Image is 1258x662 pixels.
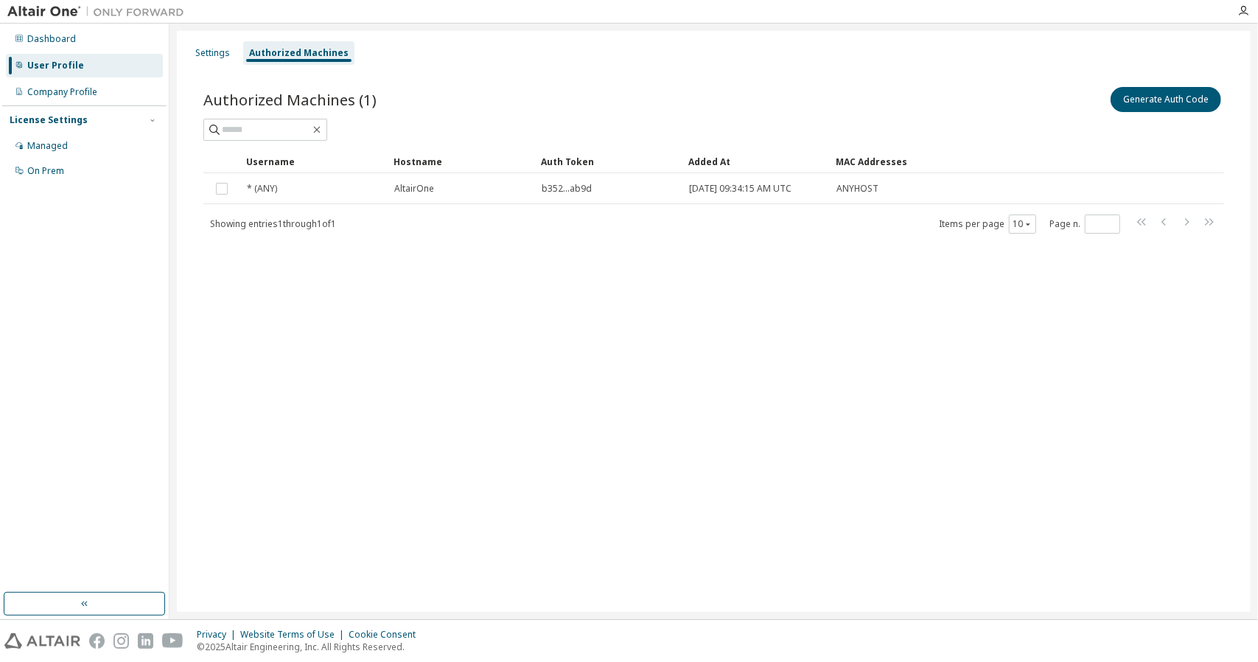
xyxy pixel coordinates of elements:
div: Settings [195,47,230,59]
span: [DATE] 09:34:15 AM UTC [689,183,792,195]
button: Generate Auth Code [1111,87,1221,112]
div: Hostname [394,150,529,173]
span: * (ANY) [247,183,277,195]
span: ANYHOST [836,183,878,195]
div: Privacy [197,629,240,641]
span: Authorized Machines (1) [203,89,377,110]
span: b352...ab9d [542,183,592,195]
img: Altair One [7,4,192,19]
img: linkedin.svg [138,633,153,649]
div: Username [246,150,382,173]
div: MAC Addresses [836,150,1074,173]
span: Items per page [939,215,1036,234]
div: License Settings [10,114,88,126]
p: © 2025 Altair Engineering, Inc. All Rights Reserved. [197,641,424,653]
span: Page n. [1049,215,1120,234]
div: Website Terms of Use [240,629,349,641]
div: Dashboard [27,33,76,45]
div: Managed [27,140,68,152]
img: instagram.svg [113,633,129,649]
div: Company Profile [27,86,97,98]
div: On Prem [27,165,64,177]
img: youtube.svg [162,633,184,649]
span: AltairOne [394,183,434,195]
div: Authorized Machines [249,47,349,59]
img: altair_logo.svg [4,633,80,649]
div: Auth Token [541,150,677,173]
div: Cookie Consent [349,629,424,641]
div: User Profile [27,60,84,72]
span: Showing entries 1 through 1 of 1 [210,217,336,230]
button: 10 [1013,218,1032,230]
div: Added At [688,150,824,173]
img: facebook.svg [89,633,105,649]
